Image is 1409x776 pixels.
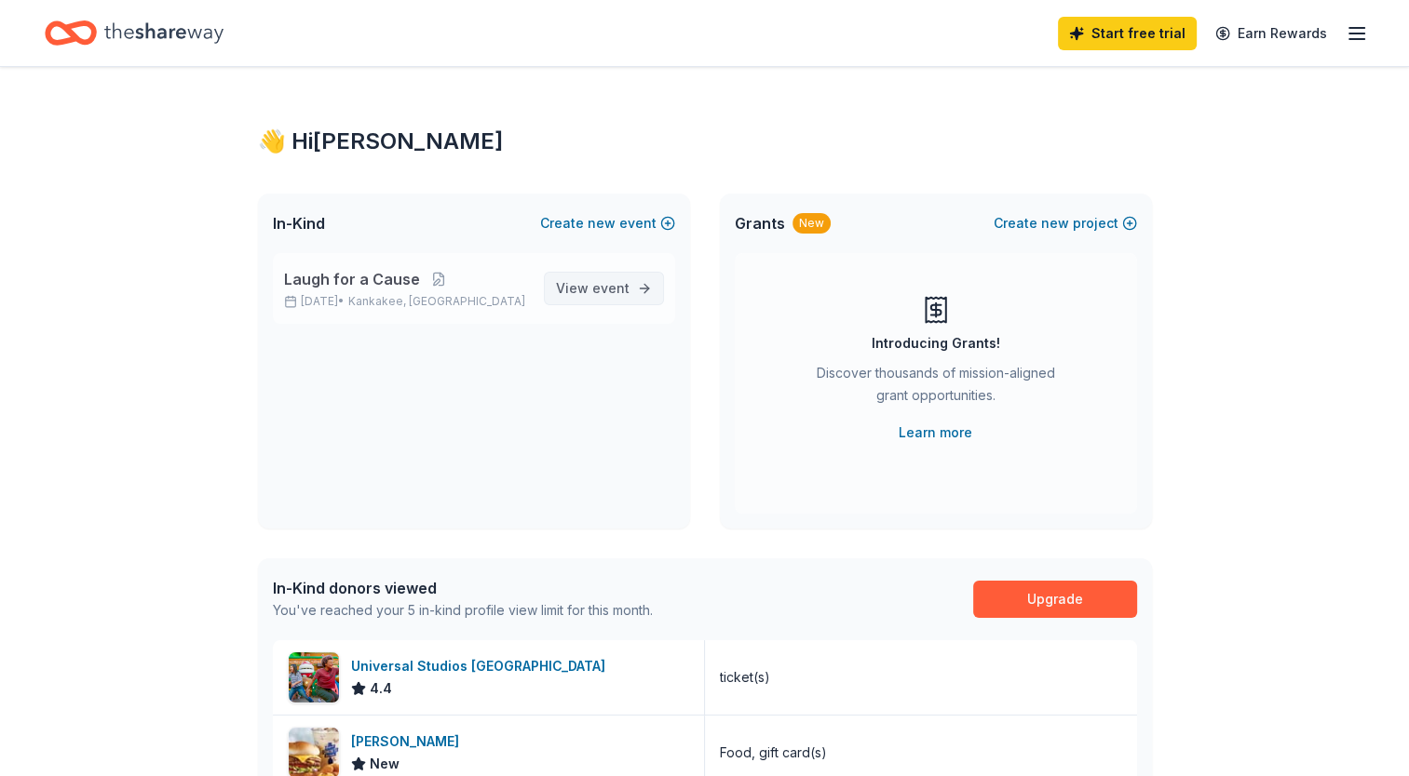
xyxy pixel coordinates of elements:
[351,730,467,753] div: [PERSON_NAME]
[348,294,525,309] span: Kankakee, [GEOGRAPHIC_DATA]
[809,362,1063,414] div: Discover thousands of mission-aligned grant opportunities.
[793,213,831,234] div: New
[872,332,1000,355] div: Introducing Grants!
[284,268,420,290] span: Laugh for a Cause
[370,677,392,700] span: 4.4
[1041,212,1069,234] span: new
[544,272,664,305] a: View event
[720,742,827,764] div: Food, gift card(s)
[273,212,325,234] span: In-Kind
[588,212,616,234] span: new
[540,212,675,234] button: Createnewevent
[273,599,653,622] div: You've reached your 5 in-kind profile view limit for this month.
[273,577,653,599] div: In-Kind donors viewed
[284,294,529,309] p: [DATE] •
[258,127,1152,156] div: 👋 Hi [PERSON_NAME]
[1058,17,1197,50] a: Start free trial
[370,753,400,775] span: New
[994,212,1137,234] button: Createnewproject
[720,666,770,689] div: ticket(s)
[289,652,339,702] img: Image for Universal Studios Hollywood
[899,421,972,444] a: Learn more
[973,581,1137,618] a: Upgrade
[1204,17,1338,50] a: Earn Rewards
[45,11,224,55] a: Home
[351,655,613,677] div: Universal Studios [GEOGRAPHIC_DATA]
[592,280,630,296] span: event
[556,277,630,300] span: View
[735,212,785,234] span: Grants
